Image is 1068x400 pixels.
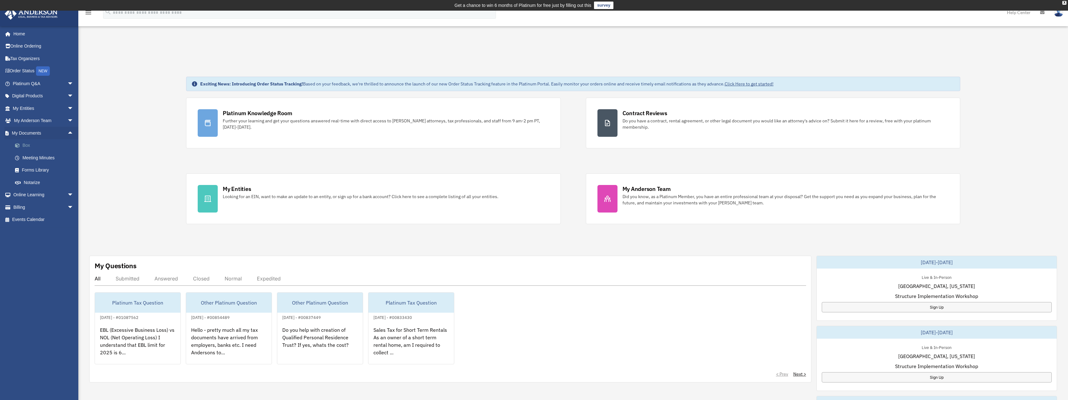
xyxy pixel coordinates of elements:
span: arrow_drop_down [67,201,80,214]
span: Structure Implementation Workshop [895,362,978,370]
div: Further your learning and get your questions answered real-time with direct access to [PERSON_NAM... [223,118,549,130]
div: [DATE] - #01087562 [95,314,143,320]
div: [DATE] - #00833430 [368,314,417,320]
div: Submitted [116,275,139,282]
a: Online Learningarrow_drop_down [4,189,83,201]
a: Digital Productsarrow_drop_down [4,90,83,102]
div: My Entities [223,185,251,193]
a: Home [4,28,80,40]
div: [DATE]-[DATE] [817,326,1057,339]
div: Do you have a contract, rental agreement, or other legal document you would like an attorney's ad... [623,118,949,130]
a: Order StatusNEW [4,65,83,78]
a: Forms Library [9,164,83,177]
a: Click Here to get started! [725,81,774,87]
div: My Questions [95,261,137,270]
div: Platinum Tax Question [368,293,454,313]
a: Next > [793,371,806,377]
div: Sales Tax for Short Term Rentals As an owner of a short term rental home, am I required to collec... [368,321,454,370]
span: [GEOGRAPHIC_DATA], [US_STATE] [898,352,975,360]
a: Platinum Tax Question[DATE] - #00833430Sales Tax for Short Term Rentals As an owner of a short te... [368,292,454,364]
i: search [105,8,112,15]
span: arrow_drop_down [67,102,80,115]
div: Live & In-Person [917,344,956,350]
a: Other Platinum Question[DATE] - #00837449Do you help with creation of Qualified Personal Residenc... [277,292,363,364]
div: Answered [154,275,178,282]
div: close [1062,1,1066,5]
img: User Pic [1054,8,1063,17]
a: Sign Up [822,372,1052,382]
a: menu [85,11,92,16]
a: Events Calendar [4,213,83,226]
div: Live & In-Person [917,274,956,280]
a: My Anderson Team Did you know, as a Platinum Member, you have an entire professional team at your... [586,173,961,224]
div: Other Platinum Question [186,293,272,313]
a: Billingarrow_drop_down [4,201,83,213]
div: Platinum Tax Question [95,293,180,313]
a: Platinum Knowledge Room Further your learning and get your questions answered real-time with dire... [186,98,561,148]
div: Expedited [257,275,281,282]
a: survey [594,2,613,9]
a: Notarize [9,176,83,189]
div: EBL (Excessive Business Loss) vs NOL (Net Operating Loss) I understand that EBL limit for 2025 is... [95,321,180,370]
span: arrow_drop_up [67,127,80,140]
div: My Anderson Team [623,185,671,193]
a: Contract Reviews Do you have a contract, rental agreement, or other legal document you would like... [586,98,961,148]
img: Anderson Advisors Platinum Portal [3,8,60,20]
div: Contract Reviews [623,109,667,117]
i: menu [85,9,92,16]
a: Meeting Minutes [9,151,83,164]
a: My Entitiesarrow_drop_down [4,102,83,115]
a: Online Ordering [4,40,83,53]
div: Do you help with creation of Qualified Personal Residence Trust? If yes, whats the cost? [277,321,363,370]
div: [DATE] - #00854489 [186,314,235,320]
a: Platinum Q&Aarrow_drop_down [4,77,83,90]
div: All [95,275,101,282]
div: Looking for an EIN, want to make an update to an entity, or sign up for a bank account? Click her... [223,193,498,200]
span: Structure Implementation Workshop [895,292,978,300]
span: arrow_drop_down [67,77,80,90]
div: Based on your feedback, we're thrilled to announce the launch of our new Order Status Tracking fe... [200,81,774,87]
a: Other Platinum Question[DATE] - #00854489Hello - pretty much all my tax documents have arrived fr... [186,292,272,364]
div: Other Platinum Question [277,293,363,313]
div: Platinum Knowledge Room [223,109,292,117]
a: Platinum Tax Question[DATE] - #01087562EBL (Excessive Business Loss) vs NOL (Net Operating Loss) ... [95,292,181,364]
div: Normal [225,275,242,282]
div: Hello - pretty much all my tax documents have arrived from employers, banks etc. I need Andersons... [186,321,272,370]
span: [GEOGRAPHIC_DATA], [US_STATE] [898,282,975,290]
a: Sign Up [822,302,1052,312]
div: NEW [36,66,50,76]
a: Tax Organizers [4,52,83,65]
span: arrow_drop_down [67,90,80,103]
a: My Entities Looking for an EIN, want to make an update to an entity, or sign up for a bank accoun... [186,173,561,224]
div: [DATE] - #00837449 [277,314,326,320]
a: Box [9,139,83,152]
div: Closed [193,275,210,282]
strong: Exciting News: Introducing Order Status Tracking! [200,81,303,87]
div: Get a chance to win 6 months of Platinum for free just by filling out this [455,2,591,9]
span: arrow_drop_down [67,115,80,127]
span: arrow_drop_down [67,189,80,202]
div: Did you know, as a Platinum Member, you have an entire professional team at your disposal? Get th... [623,193,949,206]
a: My Documentsarrow_drop_up [4,127,83,139]
a: My Anderson Teamarrow_drop_down [4,115,83,127]
div: [DATE]-[DATE] [817,256,1057,269]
